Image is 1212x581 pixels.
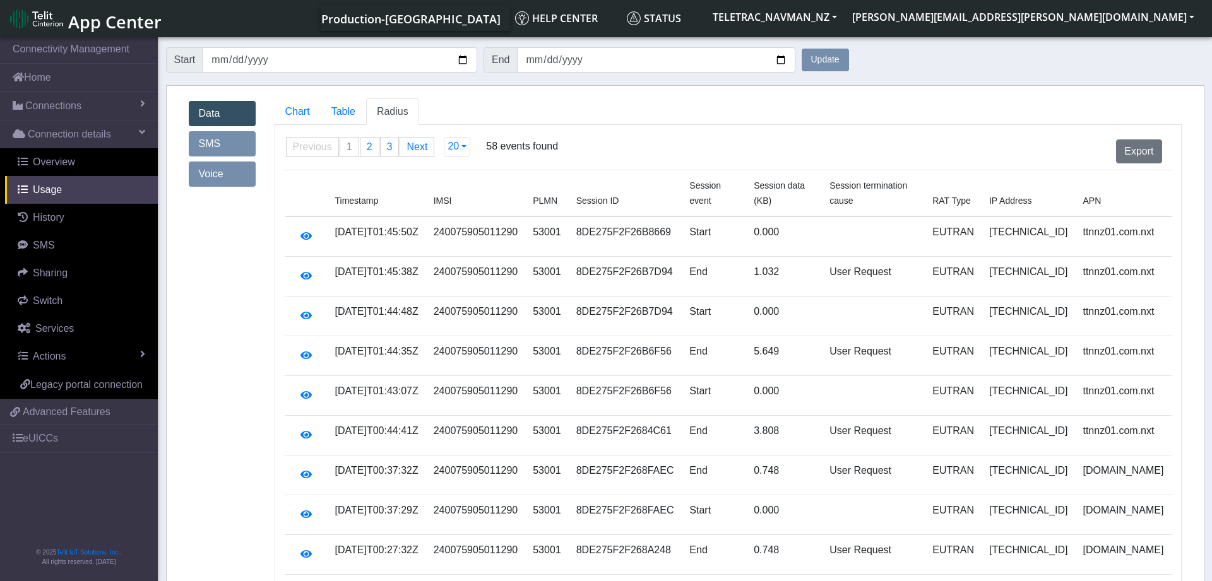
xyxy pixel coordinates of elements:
[484,47,518,73] span: End
[682,336,746,376] td: End
[982,535,1075,575] td: [TECHNICAL_ID]
[5,148,158,176] a: Overview
[486,139,558,174] span: 58 events found
[328,455,426,495] td: [DATE]T00:37:32Z
[925,336,982,376] td: EUTRAN
[321,6,500,31] a: Your current platform instance
[189,161,256,187] a: Voice
[569,296,682,336] td: 8DE275F2F26B7D94
[932,196,971,206] span: RAT Type
[448,141,459,151] span: 20
[1075,336,1171,376] td: ttnnz01.com.nxt
[982,495,1075,535] td: [TECHNICAL_ID]
[367,141,372,152] span: 2
[682,535,746,575] td: End
[328,416,426,455] td: [DATE]T00:44:41Z
[5,204,158,232] a: History
[525,296,569,336] td: 53001
[189,101,256,126] a: Data
[33,267,68,278] span: Sharing
[746,495,822,535] td: 0.000
[387,141,393,152] span: 3
[1075,416,1171,455] td: ttnnz01.com.nxt
[321,11,501,26] span: Production-[GEOGRAPHIC_DATA]
[525,455,569,495] td: 53001
[293,141,332,152] span: Previous
[515,11,598,25] span: Help center
[746,216,822,257] td: 0.000
[982,216,1075,257] td: [TECHNICAL_ID]
[982,455,1075,495] td: [TECHNICAL_ID]
[982,416,1075,455] td: [TECHNICAL_ID]
[328,336,426,376] td: [DATE]T01:44:35Z
[1075,296,1171,336] td: ttnnz01.com.nxt
[5,232,158,259] a: SMS
[982,257,1075,296] td: [TECHNICAL_ID]
[33,295,62,306] span: Switch
[705,6,845,28] button: TELETRAC_NAVMAN_NZ
[525,495,569,535] td: 53001
[286,137,436,157] ul: Pagination
[682,376,746,416] td: Start
[328,535,426,575] td: [DATE]T00:27:32Z
[682,455,746,495] td: End
[746,535,822,575] td: 0.748
[569,495,682,535] td: 8DE275F2F268FAEC
[822,336,925,376] td: User Request
[525,535,569,575] td: 53001
[30,379,143,390] span: Legacy portal connection
[569,455,682,495] td: 8DE275F2F268FAEC
[33,351,66,361] span: Actions
[328,376,426,416] td: [DATE]T01:43:07Z
[426,535,525,575] td: 240075905011290
[925,535,982,575] td: EUTRAN
[426,257,525,296] td: 240075905011290
[444,137,470,157] button: 20
[925,416,982,455] td: EUTRAN
[166,47,204,73] span: Start
[682,296,746,336] td: Start
[25,98,81,114] span: Connections
[525,257,569,296] td: 53001
[335,196,379,206] span: Timestamp
[746,257,822,296] td: 1.032
[802,49,849,71] button: Update
[33,184,62,195] span: Usage
[35,323,74,334] span: Services
[525,336,569,376] td: 53001
[682,216,746,257] td: Start
[533,196,557,206] span: PLMN
[285,106,310,117] span: Chart
[754,180,805,206] span: Session data (KB)
[434,196,452,206] span: IMSI
[569,336,682,376] td: 8DE275F2F26B6F56
[426,376,525,416] td: 240075905011290
[822,455,925,495] td: User Request
[746,376,822,416] td: 0.000
[569,257,682,296] td: 8DE275F2F26B7D94
[426,455,525,495] td: 240075905011290
[426,296,525,336] td: 240075905011290
[925,257,982,296] td: EUTRAN
[5,287,158,315] a: Switch
[275,98,1182,125] ul: Tabs
[689,180,721,206] span: Session event
[347,141,352,152] span: 1
[377,106,408,117] span: Radius
[576,196,619,206] span: Session ID
[328,216,426,257] td: [DATE]T01:45:50Z
[982,336,1075,376] td: [TECHNICAL_ID]
[627,11,641,25] img: status.svg
[5,259,158,287] a: Sharing
[33,212,64,223] span: History
[622,6,705,31] a: Status
[682,416,746,455] td: End
[510,6,622,31] a: Help center
[331,106,355,117] span: Table
[328,296,426,336] td: [DATE]T01:44:48Z
[33,156,75,167] span: Overview
[746,416,822,455] td: 3.808
[68,10,162,33] span: App Center
[426,416,525,455] td: 240075905011290
[822,257,925,296] td: User Request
